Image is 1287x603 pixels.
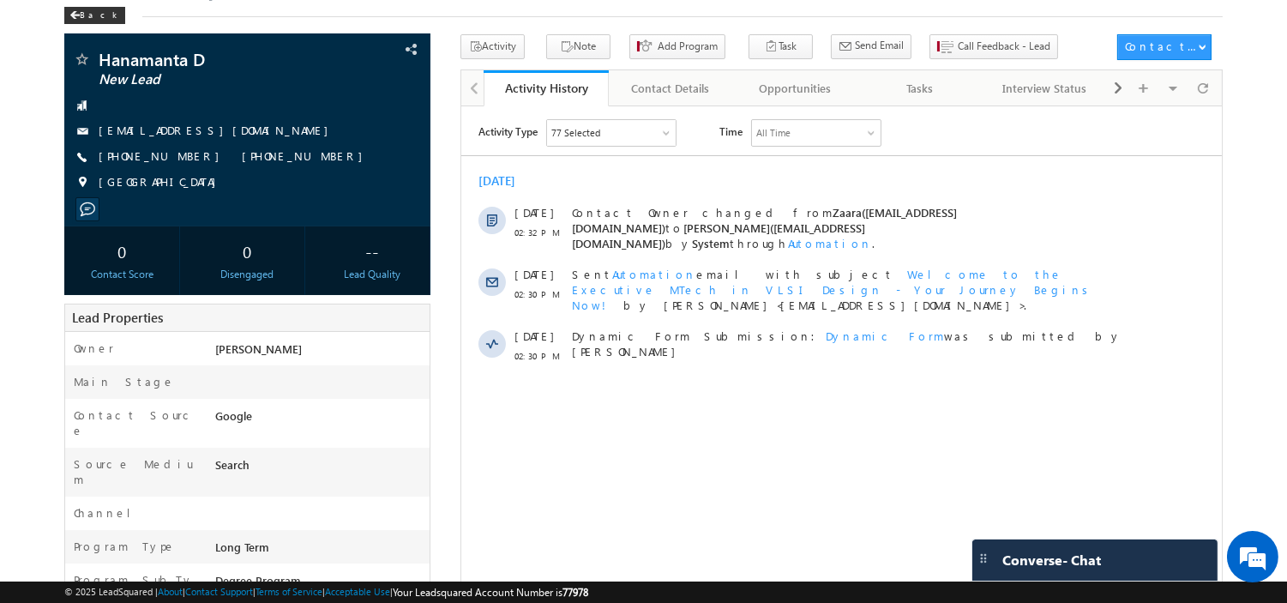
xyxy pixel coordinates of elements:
[393,586,588,599] span: Your Leadsquared Account Number is
[53,222,92,238] span: [DATE]
[99,71,326,88] span: New Lead
[74,456,197,487] label: Source Medium
[295,19,329,34] div: All Time
[460,34,525,59] button: Activity
[64,584,588,600] span: © 2025 LeadSquared | | | | |
[258,13,281,39] span: Time
[86,14,214,39] div: Sales Activity,Program,Email Bounced,Email Link Clicked,Email Marked Spam & 72 more..
[185,586,253,597] a: Contact Support
[111,99,496,129] span: Zaara([EMAIL_ADDRESS][DOMAIN_NAME])
[325,586,390,597] a: Acceptable Use
[733,70,857,106] a: Opportunities
[53,242,105,257] span: 02:30 PM
[629,34,725,59] button: Add Program
[327,130,411,144] span: Automation
[53,180,105,196] span: 02:30 PM
[484,70,608,106] a: Activity History
[211,572,430,596] div: Degree Program
[74,505,144,521] label: Channel
[99,123,337,137] a: [EMAIL_ADDRESS][DOMAIN_NAME]
[22,159,313,458] textarea: Type your message and hit 'Enter'
[211,407,430,431] div: Google
[1125,39,1198,54] div: Contact Actions
[562,586,588,599] span: 77978
[281,9,322,50] div: Minimize live chat window
[977,552,990,565] img: carter-drag
[99,51,326,68] span: Hanamanta D
[929,34,1058,59] button: Call Feedback - Lead
[111,160,432,175] span: Sent email with subject
[74,407,197,438] label: Contact Source
[69,267,175,282] div: Contact Score
[74,374,175,389] label: Main Stage
[74,341,114,356] label: Owner
[29,90,72,112] img: d_60004797649_company_0_60004797649
[872,78,967,99] div: Tasks
[99,174,225,191] span: [GEOGRAPHIC_DATA]
[158,586,183,597] a: About
[747,78,842,99] div: Opportunities
[609,70,733,106] a: Contact Details
[53,160,92,176] span: [DATE]
[996,78,1092,99] div: Interview Status
[53,118,105,134] span: 02:32 PM
[622,78,718,99] div: Contact Details
[831,34,911,59] button: Send Email
[256,586,322,597] a: Terms of Service
[958,39,1050,54] span: Call Feedback - Lead
[111,160,668,207] div: by [PERSON_NAME]<[EMAIL_ADDRESS][DOMAIN_NAME]>.
[64,7,125,24] div: Back
[749,34,813,59] button: Task
[231,130,268,144] span: System
[319,267,425,282] div: Lead Quality
[99,148,371,166] span: [PHONE_NUMBER] [PHONE_NUMBER]
[215,341,302,356] span: [PERSON_NAME]
[855,38,904,53] span: Send Email
[496,80,595,96] div: Activity History
[17,67,73,82] div: [DATE]
[111,160,633,206] span: Welcome to the Executive MTech in VLSI Design - Your Journey Begins Now!
[72,309,163,326] span: Lead Properties
[1117,34,1212,60] button: Contact Actions
[233,473,311,496] em: Start Chat
[17,13,76,39] span: Activity Type
[983,70,1107,106] a: Interview Status
[111,114,404,144] span: [PERSON_NAME]([EMAIL_ADDRESS][DOMAIN_NAME])
[211,456,430,480] div: Search
[89,90,288,112] div: Chat with us now
[64,6,134,21] a: Back
[858,70,983,106] a: Tasks
[69,235,175,267] div: 0
[194,267,300,282] div: Disengaged
[194,235,300,267] div: 0
[111,99,496,144] span: Contact Owner changed from to by through .
[53,99,92,114] span: [DATE]
[74,572,197,603] label: Program SubType
[90,19,139,34] div: 77 Selected
[211,539,430,563] div: Long Term
[111,222,668,253] span: Dynamic Form Submission: was submitted by [PERSON_NAME]
[546,34,610,59] button: Note
[74,539,176,554] label: Program Type
[364,222,483,237] span: Dynamic Form
[319,235,425,267] div: --
[151,160,235,175] span: Automation
[658,39,718,54] span: Add Program
[1002,552,1101,568] span: Converse - Chat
